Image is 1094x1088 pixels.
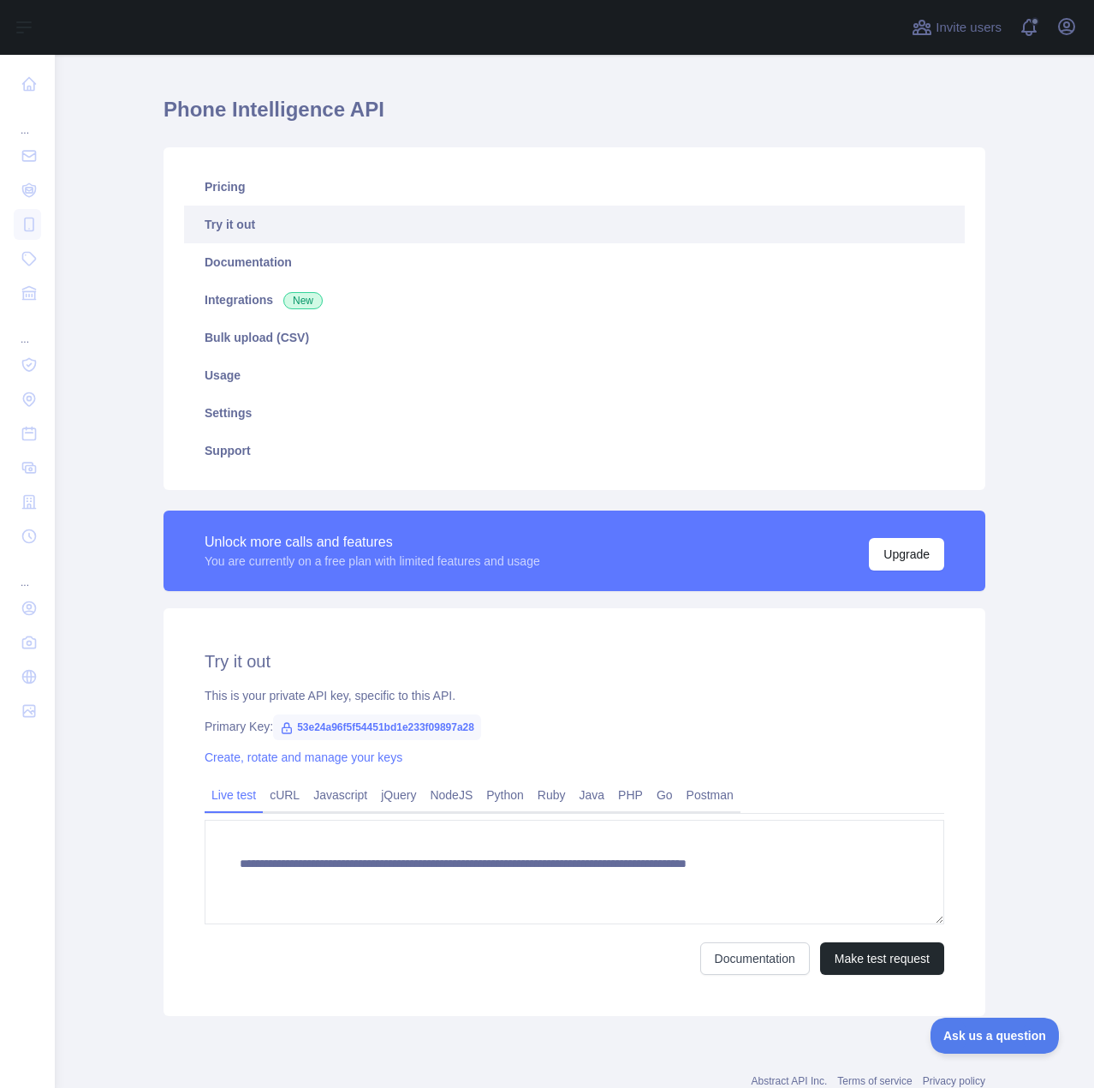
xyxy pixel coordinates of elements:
h2: Try it out [205,649,944,673]
a: Java [573,781,612,809]
button: Make test request [820,942,944,975]
a: cURL [263,781,306,809]
div: Unlock more calls and features [205,532,540,553]
div: ... [14,312,41,346]
iframe: Toggle Customer Support [930,1018,1060,1054]
a: Javascript [306,781,374,809]
a: Create, rotate and manage your keys [205,750,402,764]
div: You are currently on a free plan with limited features and usage [205,553,540,570]
h1: Phone Intelligence API [164,96,985,137]
a: jQuery [374,781,423,809]
a: Documentation [184,243,965,281]
a: Go [650,781,680,809]
a: Postman [680,781,740,809]
a: Settings [184,394,965,432]
a: Documentation [700,942,810,975]
a: Python [479,781,531,809]
button: Upgrade [869,538,944,571]
a: Terms of service [837,1075,912,1087]
a: Privacy policy [923,1075,985,1087]
a: NodeJS [423,781,479,809]
span: Invite users [936,18,1002,38]
a: Support [184,432,965,469]
a: PHP [611,781,650,809]
div: This is your private API key, specific to this API. [205,687,944,704]
a: Integrations New [184,281,965,319]
a: Pricing [184,168,965,206]
a: Ruby [531,781,573,809]
a: Live test [205,781,263,809]
a: Abstract API Inc. [752,1075,828,1087]
span: 53e24a96f5f54451bd1e233f09897a28 [273,714,481,740]
div: ... [14,103,41,137]
a: Usage [184,356,965,394]
span: New [283,292,323,309]
a: Try it out [184,206,965,243]
div: Primary Key: [205,718,944,735]
a: Bulk upload (CSV) [184,319,965,356]
button: Invite users [908,14,1005,41]
div: ... [14,555,41,589]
